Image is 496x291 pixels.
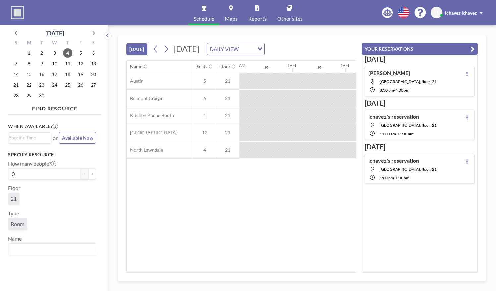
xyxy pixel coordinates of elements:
div: S [87,39,100,48]
div: Search for option [207,43,264,55]
span: 1:00 PM [380,175,394,180]
span: Monday, September 22, 2025 [24,80,33,90]
label: How many people? [8,160,56,167]
span: Saturday, September 20, 2025 [89,70,98,79]
span: [GEOGRAPHIC_DATA] [127,130,177,136]
span: Sunday, September 21, 2025 [11,80,21,90]
h3: [DATE] [365,55,475,63]
h4: [PERSON_NAME] [368,70,410,76]
span: Sunday, September 14, 2025 [11,70,21,79]
label: Type [8,210,19,217]
span: 21 [216,147,239,153]
span: Tuesday, September 16, 2025 [37,70,46,79]
span: Kitchen Phone Booth [127,112,174,118]
button: + [88,168,96,180]
span: Room [11,221,24,227]
span: 6 [193,95,216,101]
span: Sunday, September 28, 2025 [11,91,21,100]
div: Floor [219,64,231,70]
span: Monday, September 8, 2025 [24,59,33,68]
span: 21 [216,95,239,101]
span: Friday, September 12, 2025 [76,59,85,68]
span: - [394,175,395,180]
span: DAILY VIEW [208,45,240,53]
span: [DATE] [173,44,200,54]
span: Thursday, September 18, 2025 [63,70,72,79]
div: 30 [317,65,321,70]
div: 12AM [234,63,245,68]
span: Other sites [277,16,303,21]
span: 5 [193,78,216,84]
span: Saturday, September 13, 2025 [89,59,98,68]
span: Wednesday, September 24, 2025 [50,80,59,90]
div: M [23,39,35,48]
input: Search for option [9,245,92,254]
h3: [DATE] [365,99,475,107]
div: Seats [197,64,207,70]
div: S [10,39,23,48]
span: Thursday, September 4, 2025 [63,48,72,58]
label: Name [8,235,22,242]
span: 1 [193,112,216,118]
h4: lchavez's reservation [368,113,419,120]
span: Maps [225,16,238,21]
span: Belmont Craigin [127,95,164,101]
span: Tuesday, September 30, 2025 [37,91,46,100]
span: Available Now [62,135,93,141]
button: [DATE] [126,43,147,55]
span: Friday, September 5, 2025 [76,48,85,58]
span: Reports [248,16,267,21]
span: 21 [11,195,17,202]
div: 2AM [341,63,349,68]
span: 21 [216,130,239,136]
span: LL [434,10,439,16]
span: 4 [193,147,216,153]
div: Name [130,64,142,70]
button: - [80,168,88,180]
span: Monday, September 1, 2025 [24,48,33,58]
span: Friday, September 19, 2025 [76,70,85,79]
span: 1:30 PM [395,175,409,180]
span: Thursday, September 11, 2025 [63,59,72,68]
span: Wednesday, September 3, 2025 [50,48,59,58]
span: 4:00 PM [395,88,409,93]
span: North Lawndale, floor: 21 [380,79,437,84]
button: Available Now [59,132,96,144]
span: 21 [216,112,239,118]
span: Little Village, floor: 21 [380,167,437,172]
span: 12 [193,130,216,136]
h3: [DATE] [365,143,475,151]
span: Tuesday, September 2, 2025 [37,48,46,58]
span: - [394,88,395,93]
span: Schedule [194,16,214,21]
input: Search for option [9,134,47,141]
span: Friday, September 26, 2025 [76,80,85,90]
div: 1AM [287,63,296,68]
span: Monday, September 15, 2025 [24,70,33,79]
span: - [396,131,397,136]
div: W [48,39,61,48]
span: Thursday, September 25, 2025 [63,80,72,90]
div: Search for option [8,244,96,255]
h3: Specify resource [8,152,96,158]
span: Sunday, September 7, 2025 [11,59,21,68]
span: Saturday, September 27, 2025 [89,80,98,90]
input: Search for option [241,45,253,53]
span: North Lawndale, floor: 21 [380,123,437,128]
label: Floor [8,185,20,191]
span: North Lawndale [127,147,163,153]
h4: FIND RESOURCE [8,103,101,112]
div: 30 [264,65,268,70]
span: Tuesday, September 9, 2025 [37,59,46,68]
span: 3:30 PM [380,88,394,93]
span: Wednesday, September 17, 2025 [50,70,59,79]
span: 11:30 AM [397,131,413,136]
span: or [53,135,58,141]
img: organization-logo [11,6,24,19]
span: Saturday, September 6, 2025 [89,48,98,58]
span: Austin [127,78,144,84]
div: T [35,39,48,48]
div: F [74,39,87,48]
div: Search for option [8,133,51,143]
span: Monday, September 29, 2025 [24,91,33,100]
